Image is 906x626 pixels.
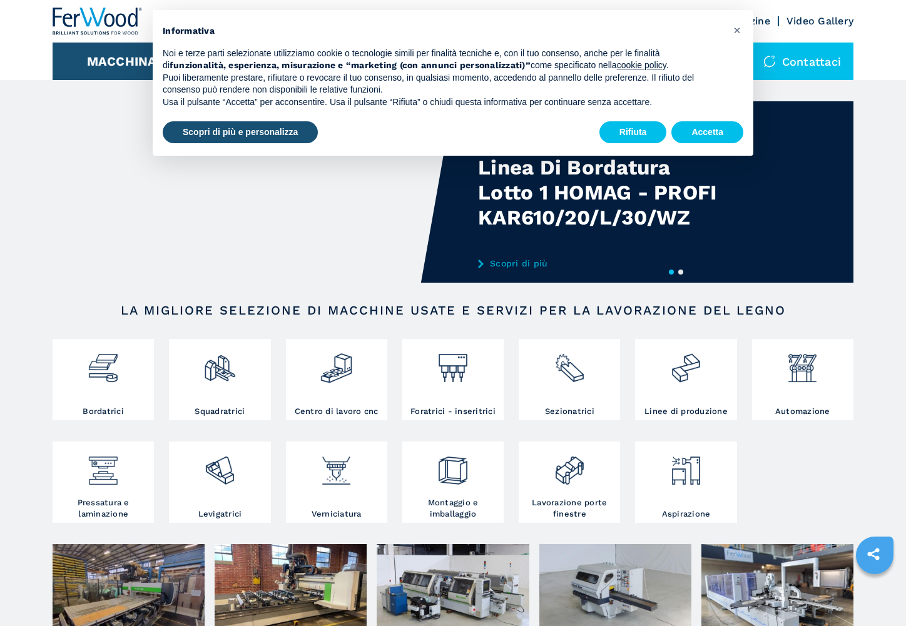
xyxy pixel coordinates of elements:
[163,72,723,96] p: Puoi liberamente prestare, rifiutare o revocare il tuo consenso, in qualsiasi momento, accedendo ...
[169,339,270,420] a: Squadratrici
[195,406,245,417] h3: Squadratrici
[775,406,830,417] h3: Automazione
[312,508,362,520] h3: Verniciatura
[410,406,496,417] h3: Foratrici - inseritrici
[478,258,723,268] a: Scopri di più
[295,406,379,417] h3: Centro di lavoro cnc
[402,339,504,420] a: Foratrici - inseritrici
[402,442,504,523] a: Montaggio e imballaggio
[436,445,469,487] img: montaggio_imballaggio_2.png
[87,54,170,69] button: Macchinari
[86,342,120,385] img: bordatrici_1.png
[786,15,853,27] a: Video Gallery
[671,121,743,144] button: Accetta
[405,497,501,520] h3: Montaggio e imballaggio
[203,445,237,487] img: levigatrici_2.png
[53,101,453,283] video: Your browser does not support the video tag.
[545,406,594,417] h3: Sezionatrici
[93,303,813,318] h2: LA MIGLIORE SELEZIONE DI MACCHINE USATE E SERVIZI PER LA LAVORAZIONE DEL LEGNO
[553,445,586,487] img: lavorazione_porte_finestre_2.png
[436,342,469,385] img: foratrici_inseritrici_2.png
[669,342,703,385] img: linee_di_produzione_2.png
[751,43,854,80] div: Contattaci
[170,60,531,70] strong: funzionalità, esperienza, misurazione e “marketing (con annunci personalizzati)”
[163,121,318,144] button: Scopri di più e personalizza
[733,23,741,38] span: ×
[53,8,143,35] img: Ferwood
[644,406,728,417] h3: Linee di produzione
[678,270,683,275] button: 2
[752,339,853,420] a: Automazione
[53,339,154,420] a: Bordatrici
[669,270,674,275] button: 1
[786,342,819,385] img: automazione.png
[163,48,723,72] p: Noi e terze parti selezionate utilizziamo cookie o tecnologie simili per finalità tecniche e, con...
[286,339,387,420] a: Centro di lavoro cnc
[163,25,723,38] h2: Informativa
[858,538,889,570] a: sharethis
[163,96,723,109] p: Usa il pulsante “Accetta” per acconsentire. Usa il pulsante “Rifiuta” o chiudi questa informativa...
[519,339,620,420] a: Sezionatrici
[169,442,270,523] a: Levigatrici
[522,497,617,520] h3: Lavorazione porte finestre
[635,339,736,420] a: Linee di produzione
[617,60,666,70] a: cookie policy
[599,121,667,144] button: Rifiuta
[203,342,237,385] img: squadratrici_2.png
[635,442,736,523] a: Aspirazione
[662,508,711,520] h3: Aspirazione
[553,342,586,385] img: sezionatrici_2.png
[669,445,703,487] img: aspirazione_1.png
[320,342,353,385] img: centro_di_lavoro_cnc_2.png
[320,445,353,487] img: verniciatura_1.png
[519,442,620,523] a: Lavorazione porte finestre
[763,55,776,68] img: Contattaci
[53,442,154,523] a: Pressatura e laminazione
[83,406,124,417] h3: Bordatrici
[853,570,897,617] iframe: Chat
[56,497,151,520] h3: Pressatura e laminazione
[198,508,242,520] h3: Levigatrici
[86,445,120,487] img: pressa-strettoia.png
[286,442,387,523] a: Verniciatura
[727,20,747,40] button: Chiudi questa informativa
